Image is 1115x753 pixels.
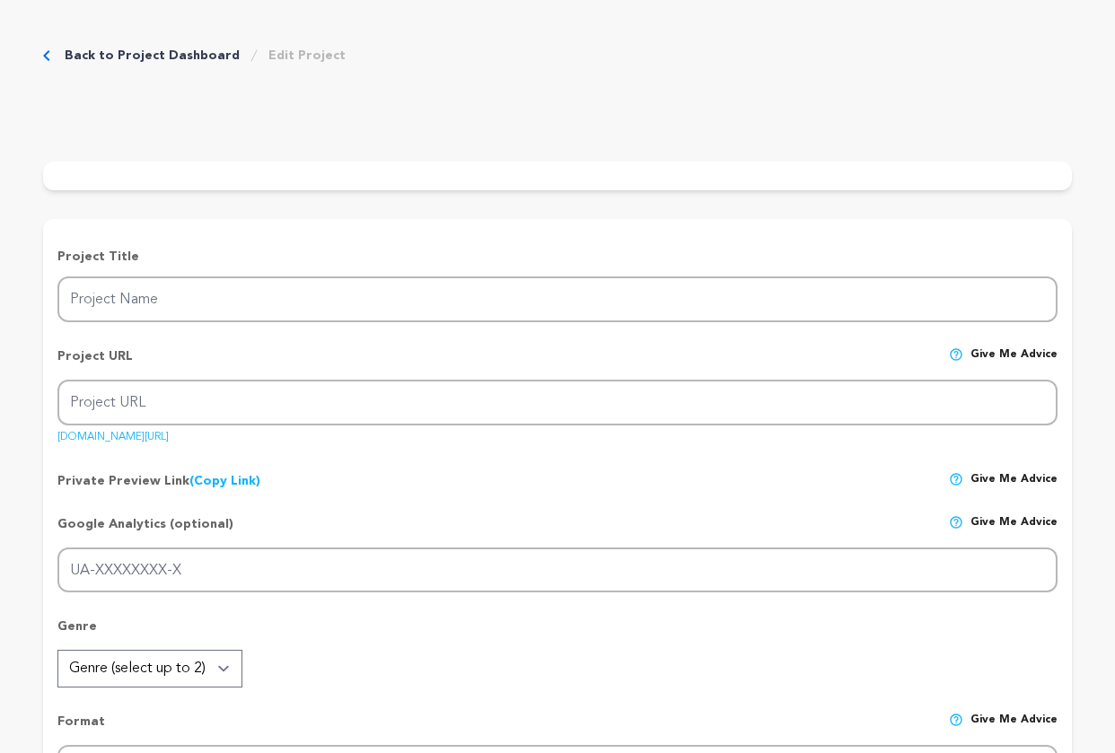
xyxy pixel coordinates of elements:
span: Give me advice [970,713,1058,745]
span: Give me advice [970,515,1058,547]
img: help-circle.svg [949,713,963,727]
p: Genre [57,617,1058,650]
p: Google Analytics (optional) [57,515,233,547]
img: help-circle.svg [949,472,963,486]
a: (Copy Link) [189,475,260,487]
div: Breadcrumb [43,47,346,65]
input: Project Name [57,276,1058,322]
img: help-circle.svg [949,515,963,530]
span: Give me advice [970,347,1058,380]
span: Give me advice [970,472,1058,490]
a: Back to Project Dashboard [65,47,240,65]
input: Project URL [57,380,1058,425]
input: UA-XXXXXXXX-X [57,547,1058,593]
p: Project URL [57,347,133,380]
a: [DOMAIN_NAME][URL] [57,425,169,442]
p: Project Title [57,248,1058,266]
img: help-circle.svg [949,347,963,362]
p: Format [57,713,105,745]
a: Edit Project [268,47,346,65]
p: Private Preview Link [57,472,260,490]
